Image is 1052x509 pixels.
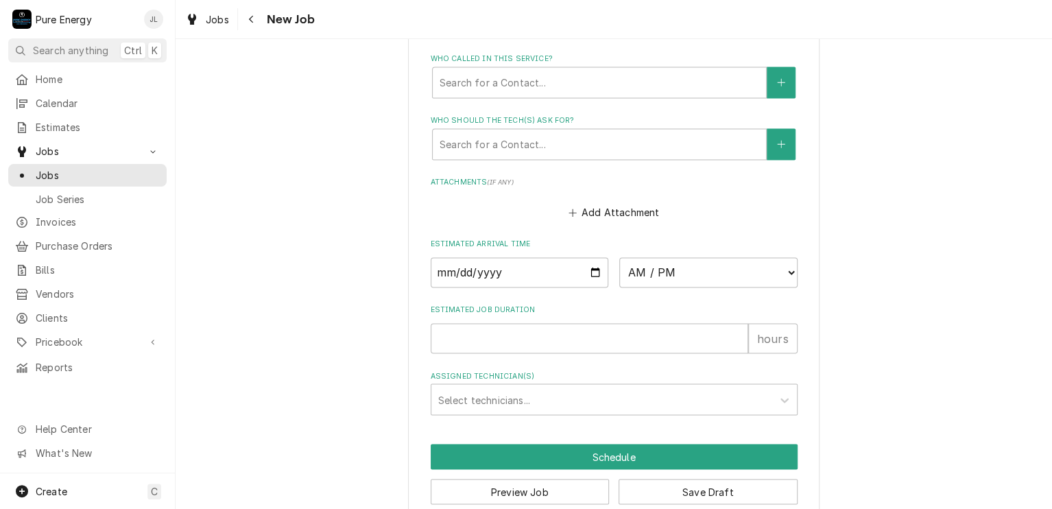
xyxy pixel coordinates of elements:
[431,257,609,287] input: Date
[8,331,167,353] a: Go to Pricebook
[36,215,160,229] span: Invoices
[431,177,798,222] div: Attachments
[8,442,167,464] a: Go to What's New
[36,287,160,301] span: Vendors
[12,10,32,29] div: Pure Energy's Avatar
[8,235,167,257] a: Purchase Orders
[8,211,167,233] a: Invoices
[8,356,167,379] a: Reports
[144,10,163,29] div: JL
[36,192,160,206] span: Job Series
[241,8,263,30] button: Navigate back
[8,68,167,91] a: Home
[8,259,167,281] a: Bills
[431,469,798,504] div: Button Group Row
[8,283,167,305] a: Vendors
[151,484,158,499] span: C
[33,43,108,58] span: Search anything
[8,38,167,62] button: Search anythingCtrlK
[619,257,798,287] select: Time Select
[36,12,92,27] div: Pure Energy
[36,486,67,497] span: Create
[777,139,785,149] svg: Create New Contact
[487,178,513,186] span: ( if any )
[36,72,160,86] span: Home
[8,140,167,163] a: Go to Jobs
[8,307,167,329] a: Clients
[36,422,158,436] span: Help Center
[206,12,229,27] span: Jobs
[431,115,798,160] div: Who should the tech(s) ask for?
[8,92,167,115] a: Calendar
[36,446,158,460] span: What's New
[767,128,796,160] button: Create New Contact
[36,168,160,182] span: Jobs
[431,370,798,381] label: Assigned Technician(s)
[36,335,139,349] span: Pricebook
[431,239,798,287] div: Estimated Arrival Time
[431,239,798,250] label: Estimated Arrival Time
[431,444,798,504] div: Button Group
[431,115,798,126] label: Who should the tech(s) ask for?
[36,360,160,375] span: Reports
[8,188,167,211] a: Job Series
[767,67,796,98] button: Create New Contact
[431,444,798,469] button: Schedule
[431,177,798,188] label: Attachments
[8,418,167,440] a: Go to Help Center
[431,54,798,98] div: Who called in this service?
[180,8,235,31] a: Jobs
[36,311,160,325] span: Clients
[431,444,798,469] div: Button Group Row
[431,370,798,415] div: Assigned Technician(s)
[36,96,160,110] span: Calendar
[8,164,167,187] a: Jobs
[8,116,167,139] a: Estimates
[431,305,798,353] div: Estimated Job Duration
[152,43,158,58] span: K
[36,144,139,158] span: Jobs
[144,10,163,29] div: James Linnenkamp's Avatar
[619,479,798,504] button: Save Draft
[36,120,160,134] span: Estimates
[431,479,610,504] button: Preview Job
[12,10,32,29] div: P
[36,263,160,277] span: Bills
[566,203,662,222] button: Add Attachment
[263,10,315,29] span: New Job
[124,43,142,58] span: Ctrl
[777,78,785,87] svg: Create New Contact
[431,54,798,64] label: Who called in this service?
[431,305,798,316] label: Estimated Job Duration
[36,239,160,253] span: Purchase Orders
[748,323,798,353] div: hours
